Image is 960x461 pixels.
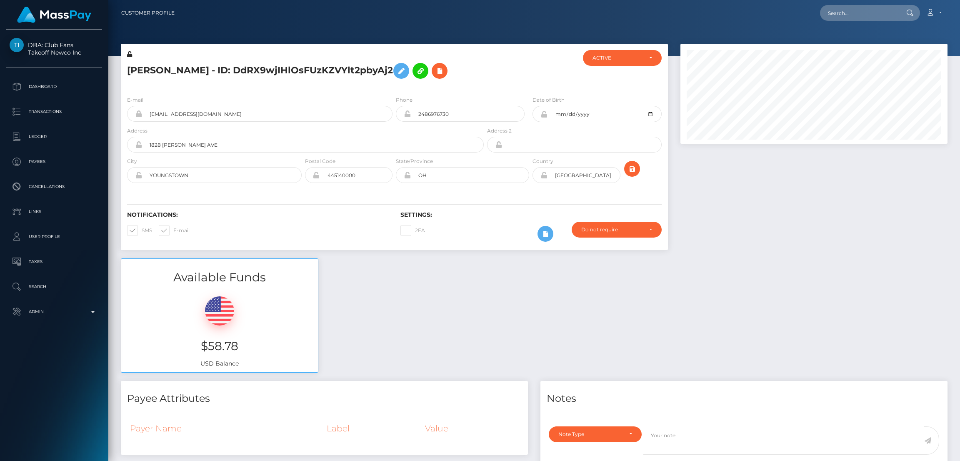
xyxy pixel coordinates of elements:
[127,417,324,440] th: Payer Name
[6,251,102,272] a: Taxes
[6,41,102,56] span: DBA: Club Fans Takeoff Newco Inc
[592,55,642,61] div: ACTIVE
[6,76,102,97] a: Dashboard
[6,126,102,147] a: Ledger
[17,7,91,23] img: MassPay Logo
[6,226,102,247] a: User Profile
[6,151,102,172] a: Payees
[159,225,190,236] label: E-mail
[10,281,99,293] p: Search
[532,96,565,104] label: Date of Birth
[205,296,234,326] img: USD.png
[820,5,898,21] input: Search...
[396,158,433,165] label: State/Province
[127,211,388,218] h6: Notifications:
[324,417,422,440] th: Label
[10,38,24,52] img: Takeoff Newco Inc
[305,158,335,165] label: Postal Code
[572,222,662,238] button: Do not require
[547,391,941,406] h4: Notes
[558,431,622,438] div: Note Type
[10,130,99,143] p: Ledger
[127,127,147,135] label: Address
[127,158,137,165] label: City
[532,158,553,165] label: Country
[583,50,662,66] button: ACTIVE
[127,338,312,354] h3: $58.78
[10,230,99,243] p: User Profile
[396,96,412,104] label: Phone
[400,211,661,218] h6: Settings:
[121,4,175,22] a: Customer Profile
[10,205,99,218] p: Links
[121,269,318,286] h3: Available Funds
[549,426,642,442] button: Note Type
[6,276,102,297] a: Search
[10,155,99,168] p: Payees
[6,176,102,197] a: Cancellations
[10,180,99,193] p: Cancellations
[6,201,102,222] a: Links
[6,101,102,122] a: Transactions
[400,225,425,236] label: 2FA
[10,80,99,93] p: Dashboard
[10,256,99,268] p: Taxes
[127,391,522,406] h4: Payee Attributes
[10,306,99,318] p: Admin
[422,417,522,440] th: Value
[127,225,152,236] label: SMS
[121,286,318,372] div: USD Balance
[6,301,102,322] a: Admin
[127,96,143,104] label: E-mail
[10,105,99,118] p: Transactions
[487,127,512,135] label: Address 2
[127,59,479,83] h5: [PERSON_NAME] - ID: DdRX9wjIHlOsFUzKZVYlt2pbyAj2
[581,226,642,233] div: Do not require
